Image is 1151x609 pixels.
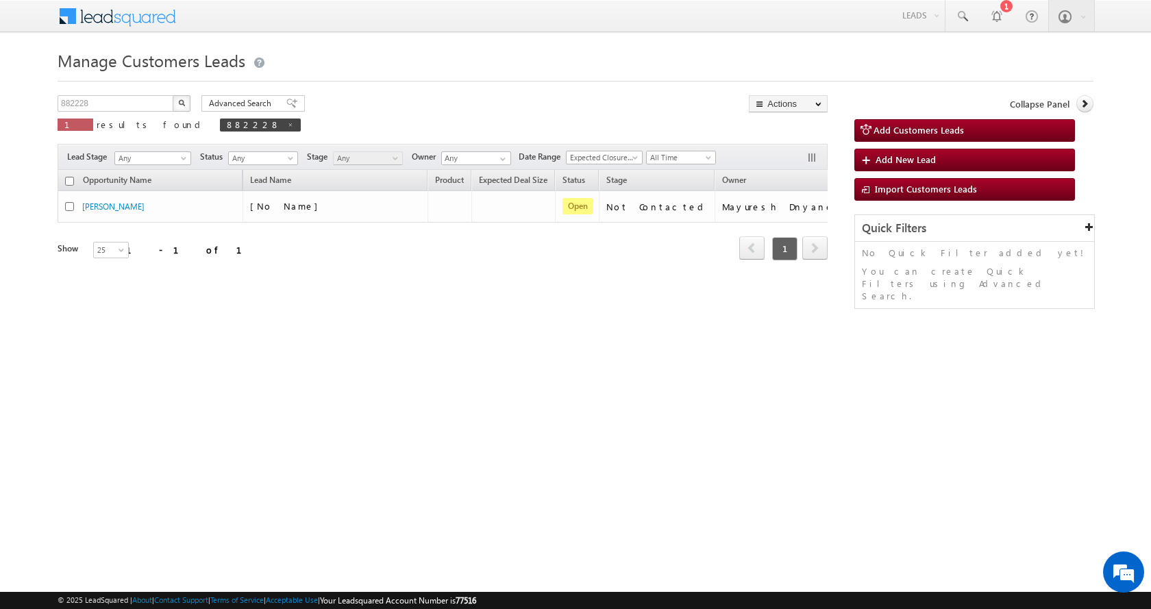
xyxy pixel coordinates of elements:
p: No Quick Filter added yet! [862,247,1087,259]
p: You can create Quick Filters using Advanced Search. [862,265,1087,302]
a: Stage [599,173,634,190]
span: Add New Lead [876,153,936,165]
span: prev [739,236,765,260]
span: Lead Stage [67,151,112,163]
a: Status [556,173,592,190]
span: Open [562,198,593,214]
span: Expected Deal Size [479,175,547,185]
div: Show [58,243,82,255]
a: prev [739,238,765,260]
span: Any [334,152,399,164]
span: Product [435,175,464,185]
a: next [802,238,828,260]
span: Import Customers Leads [875,183,977,195]
span: Owner [722,175,746,185]
span: Status [200,151,228,163]
input: Type to Search [441,151,511,165]
a: Any [228,151,298,165]
span: Advanced Search [209,97,275,110]
span: 1 [64,119,86,130]
a: Any [333,151,403,165]
span: Any [229,152,294,164]
img: Search [178,99,185,106]
input: Check all records [65,177,74,186]
span: next [802,236,828,260]
span: 77516 [456,595,476,606]
a: About [132,595,152,604]
span: 882228 [227,119,280,130]
span: Owner [412,151,441,163]
a: Terms of Service [210,595,264,604]
a: Expected Deal Size [472,173,554,190]
button: Actions [749,95,828,112]
a: Acceptable Use [266,595,318,604]
a: All Time [646,151,716,164]
span: Stage [307,151,333,163]
span: Stage [606,175,627,185]
a: 25 [93,242,129,258]
span: Collapse Panel [1010,98,1069,110]
a: Show All Items [493,152,510,166]
span: © 2025 LeadSquared | | | | | [58,594,476,607]
span: Any [115,152,186,164]
span: All Time [647,151,712,164]
div: Mayuresh Dnyaneshwar Uttarwar [722,201,859,213]
a: Any [114,151,191,165]
span: Expected Closure Date [567,151,638,164]
span: [No Name] [250,200,325,212]
div: 1 - 1 of 1 [126,242,258,258]
div: Quick Filters [855,215,1094,242]
span: Opportunity Name [83,175,151,185]
a: Opportunity Name [76,173,158,190]
a: Contact Support [154,595,208,604]
span: 25 [94,244,130,256]
a: [PERSON_NAME] [82,201,145,212]
a: Expected Closure Date [566,151,643,164]
div: Not Contacted [606,201,708,213]
span: Manage Customers Leads [58,49,245,71]
span: Lead Name [243,173,298,190]
span: Your Leadsquared Account Number is [320,595,476,606]
span: results found [97,119,206,130]
span: Add Customers Leads [874,124,964,136]
span: 1 [772,237,797,260]
span: Date Range [519,151,566,163]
